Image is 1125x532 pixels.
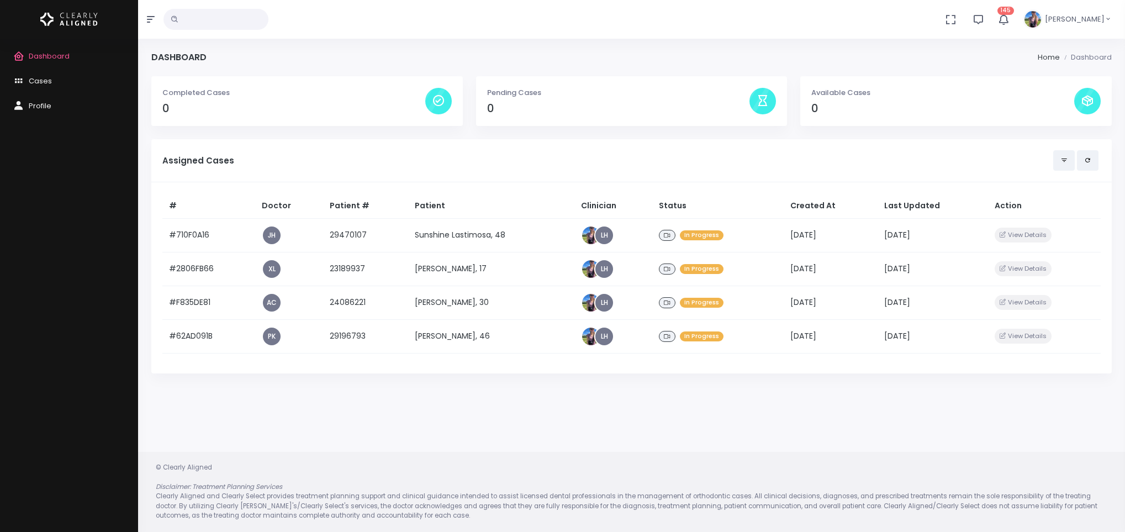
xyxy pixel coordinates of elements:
[408,319,574,353] td: [PERSON_NAME], 46
[263,328,281,345] a: PK
[408,218,574,252] td: Sunshine Lastimosa, 48
[574,193,652,219] th: Clinician
[790,263,816,274] span: [DATE]
[323,286,408,319] td: 24086221
[884,297,910,308] span: [DATE]
[162,156,1053,166] h5: Assigned Cases
[884,263,910,274] span: [DATE]
[878,193,988,219] th: Last Updated
[884,229,910,240] span: [DATE]
[156,482,282,491] em: Disclaimer: Treatment Planning Services
[652,193,784,219] th: Status
[1060,52,1112,63] li: Dashboard
[323,193,408,219] th: Patient #
[595,227,613,244] a: LH
[995,228,1052,243] button: View Details
[680,298,723,308] span: In Progress
[29,51,70,61] span: Dashboard
[595,328,613,345] a: LH
[811,87,1074,98] p: Available Cases
[162,218,255,252] td: #710F0A16
[487,87,750,98] p: Pending Cases
[162,87,425,98] p: Completed Cases
[680,331,723,342] span: In Progress
[995,329,1052,344] button: View Details
[323,218,408,252] td: 29470107
[595,260,613,278] a: LH
[595,294,613,312] a: LH
[323,252,408,286] td: 23189937
[884,330,910,341] span: [DATE]
[162,286,255,319] td: #F835DE81
[151,52,207,62] h4: Dashboard
[1023,9,1043,29] img: Header Avatar
[408,193,574,219] th: Patient
[263,227,281,244] a: JH
[988,193,1101,219] th: Action
[1038,52,1060,63] li: Home
[263,260,281,278] a: XL
[323,319,408,353] td: 29196793
[487,102,750,115] h4: 0
[162,252,255,286] td: #2806FB66
[162,102,425,115] h4: 0
[997,7,1014,15] span: 145
[162,319,255,353] td: #62AD091B
[811,102,1074,115] h4: 0
[995,295,1052,310] button: View Details
[263,294,281,312] a: AC
[1045,14,1105,25] span: [PERSON_NAME]
[680,264,723,275] span: In Progress
[995,261,1052,276] button: View Details
[408,286,574,319] td: [PERSON_NAME], 30
[784,193,878,219] th: Created At
[162,193,255,219] th: #
[790,330,816,341] span: [DATE]
[408,252,574,286] td: [PERSON_NAME], 17
[680,230,723,241] span: In Progress
[29,101,51,111] span: Profile
[29,76,52,86] span: Cases
[145,463,1118,521] div: © Clearly Aligned Clearly Aligned and Clearly Select provides treatment planning support and clin...
[40,8,98,31] img: Logo Horizontal
[790,297,816,308] span: [DATE]
[790,229,816,240] span: [DATE]
[255,193,323,219] th: Doctor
